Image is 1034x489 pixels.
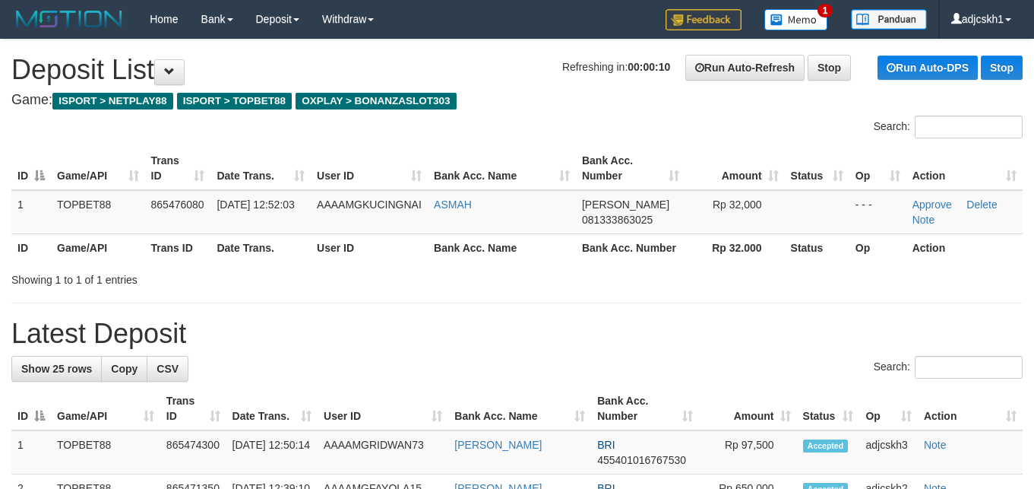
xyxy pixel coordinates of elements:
[576,147,685,190] th: Bank Acc. Number: activate to sort column ascending
[11,93,1023,108] h4: Game:
[311,233,428,262] th: User ID
[157,363,179,375] span: CSV
[785,233,849,262] th: Status
[699,387,796,430] th: Amount: activate to sort column ascending
[51,190,145,234] td: TOPBET88
[666,9,742,30] img: Feedback.jpg
[210,233,311,262] th: Date Trans.
[859,430,917,475] td: adjcskh3
[582,214,653,226] span: Copy 081333863025 to clipboard
[151,198,204,211] span: 865476080
[11,147,51,190] th: ID: activate to sort column descending
[874,116,1023,138] label: Search:
[685,233,785,262] th: Rp 32.000
[859,387,917,430] th: Op: activate to sort column ascending
[160,430,226,475] td: 865474300
[51,233,145,262] th: Game/API
[147,356,188,382] a: CSV
[11,387,51,430] th: ID: activate to sort column descending
[311,147,428,190] th: User ID: activate to sort column ascending
[918,387,1023,430] th: Action: activate to sort column ascending
[915,116,1023,138] input: Search:
[101,356,147,382] a: Copy
[52,93,173,110] span: ISPORT > NETPLAY88
[877,56,978,80] a: Run Auto-DPS
[160,387,226,430] th: Trans ID: activate to sort column ascending
[317,198,422,211] span: AAAAMGKUCINGNAI
[849,147,906,190] th: Op: activate to sort column ascending
[591,387,699,430] th: Bank Acc. Number: activate to sort column ascending
[906,233,1023,262] th: Action
[817,4,833,17] span: 1
[785,147,849,190] th: Status: activate to sort column ascending
[11,8,127,30] img: MOTION_logo.png
[210,147,311,190] th: Date Trans.: activate to sort column ascending
[11,55,1023,85] h1: Deposit List
[628,61,670,73] strong: 00:00:10
[851,9,927,30] img: panduan.png
[11,190,51,234] td: 1
[597,439,615,451] span: BRI
[849,190,906,234] td: - - -
[713,198,762,211] span: Rp 32,000
[11,233,51,262] th: ID
[685,55,805,81] a: Run Auto-Refresh
[226,430,318,475] td: [DATE] 12:50:14
[11,356,102,382] a: Show 25 rows
[808,55,851,81] a: Stop
[906,147,1023,190] th: Action: activate to sort column ascending
[51,430,160,475] td: TOPBET88
[434,198,472,211] a: ASMAH
[797,387,860,430] th: Status: activate to sort column ascending
[448,387,591,430] th: Bank Acc. Name: activate to sort column ascending
[562,61,670,73] span: Refreshing in:
[912,214,935,226] a: Note
[217,198,294,211] span: [DATE] 12:52:03
[318,430,448,475] td: AAAAMGRIDWAN73
[924,439,947,451] a: Note
[874,356,1023,379] label: Search:
[51,147,145,190] th: Game/API: activate to sort column ascending
[177,93,292,110] span: ISPORT > TOPBET88
[21,363,92,375] span: Show 25 rows
[966,198,997,211] a: Delete
[582,198,669,211] span: [PERSON_NAME]
[11,430,51,475] td: 1
[11,319,1023,349] h1: Latest Deposit
[11,266,419,287] div: Showing 1 to 1 of 1 entries
[699,430,796,475] td: Rp 97,500
[226,387,318,430] th: Date Trans.: activate to sort column ascending
[981,56,1023,80] a: Stop
[428,147,576,190] th: Bank Acc. Name: activate to sort column ascending
[318,387,448,430] th: User ID: activate to sort column ascending
[849,233,906,262] th: Op
[912,198,952,211] a: Approve
[764,9,828,30] img: Button%20Memo.svg
[145,147,211,190] th: Trans ID: activate to sort column ascending
[576,233,685,262] th: Bank Acc. Number
[296,93,457,110] span: OXPLAY > BONANZASLOT303
[454,439,542,451] a: [PERSON_NAME]
[51,387,160,430] th: Game/API: activate to sort column ascending
[428,233,576,262] th: Bank Acc. Name
[915,356,1023,379] input: Search:
[685,147,785,190] th: Amount: activate to sort column ascending
[111,363,138,375] span: Copy
[597,454,686,466] span: Copy 455401016767530 to clipboard
[145,233,211,262] th: Trans ID
[803,440,849,452] span: Accepted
